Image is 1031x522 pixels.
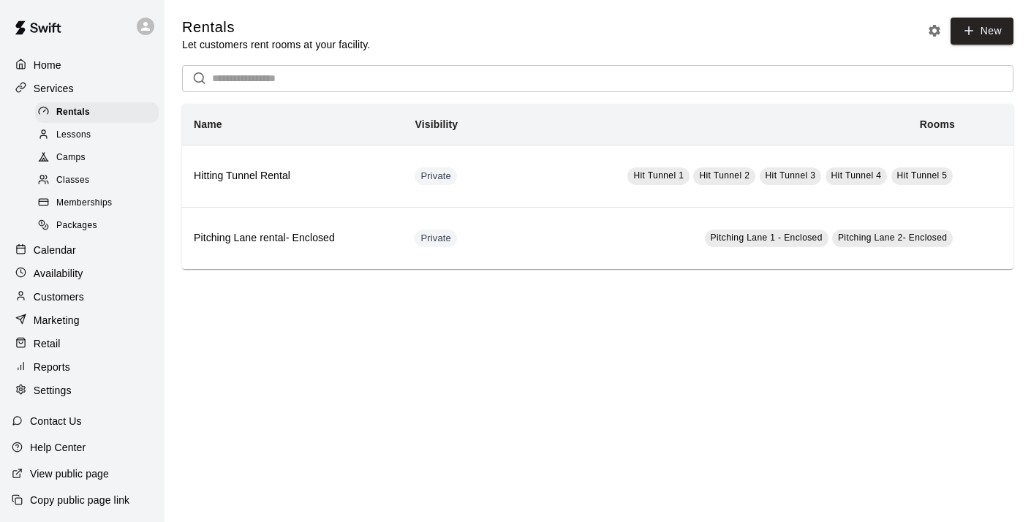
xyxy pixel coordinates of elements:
[12,379,153,401] a: Settings
[34,266,83,281] p: Availability
[56,151,86,165] span: Camps
[34,383,72,398] p: Settings
[12,77,153,99] a: Services
[30,493,129,507] p: Copy public page link
[415,167,457,185] div: This service is hidden, and can only be accessed via a direct link
[699,170,749,181] span: Hit Tunnel 2
[56,128,91,143] span: Lessons
[920,118,955,130] b: Rooms
[831,170,882,181] span: Hit Tunnel 4
[838,232,947,243] span: Pitching Lane 2- Enclosed
[56,105,90,120] span: Rentals
[12,239,153,261] a: Calendar
[56,196,112,211] span: Memberships
[35,170,159,191] div: Classes
[415,170,457,184] span: Private
[34,243,76,257] p: Calendar
[12,333,153,355] a: Retail
[34,360,70,374] p: Reports
[35,101,165,124] a: Rentals
[633,170,684,181] span: Hit Tunnel 1
[35,148,159,168] div: Camps
[35,170,165,192] a: Classes
[35,147,165,170] a: Camps
[194,230,391,246] h6: Pitching Lane rental- Enclosed
[415,232,457,246] span: Private
[194,168,391,184] h6: Hitting Tunnel Rental
[194,118,222,130] b: Name
[35,125,159,145] div: Lessons
[182,104,1013,269] table: simple table
[415,230,457,247] div: This service is hidden, and can only be accessed via a direct link
[12,54,153,76] a: Home
[12,356,153,378] a: Reports
[897,170,948,181] span: Hit Tunnel 5
[415,118,458,130] b: Visibility
[34,313,80,328] p: Marketing
[56,173,89,188] span: Classes
[766,170,816,181] span: Hit Tunnel 3
[34,290,84,304] p: Customers
[35,215,165,238] a: Packages
[35,102,159,123] div: Rentals
[34,58,61,72] p: Home
[924,20,945,42] button: Rental settings
[12,309,153,331] a: Marketing
[35,216,159,236] div: Packages
[35,124,165,146] a: Lessons
[30,440,86,455] p: Help Center
[30,414,82,428] p: Contact Us
[35,193,159,213] div: Memberships
[34,336,61,351] p: Retail
[35,192,165,215] a: Memberships
[711,232,823,243] span: Pitching Lane 1 - Enclosed
[30,466,109,481] p: View public page
[56,219,97,233] span: Packages
[182,37,370,52] p: Let customers rent rooms at your facility.
[12,262,153,284] a: Availability
[34,81,74,96] p: Services
[12,286,153,308] a: Customers
[182,18,370,37] h5: Rentals
[951,18,1013,45] a: New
